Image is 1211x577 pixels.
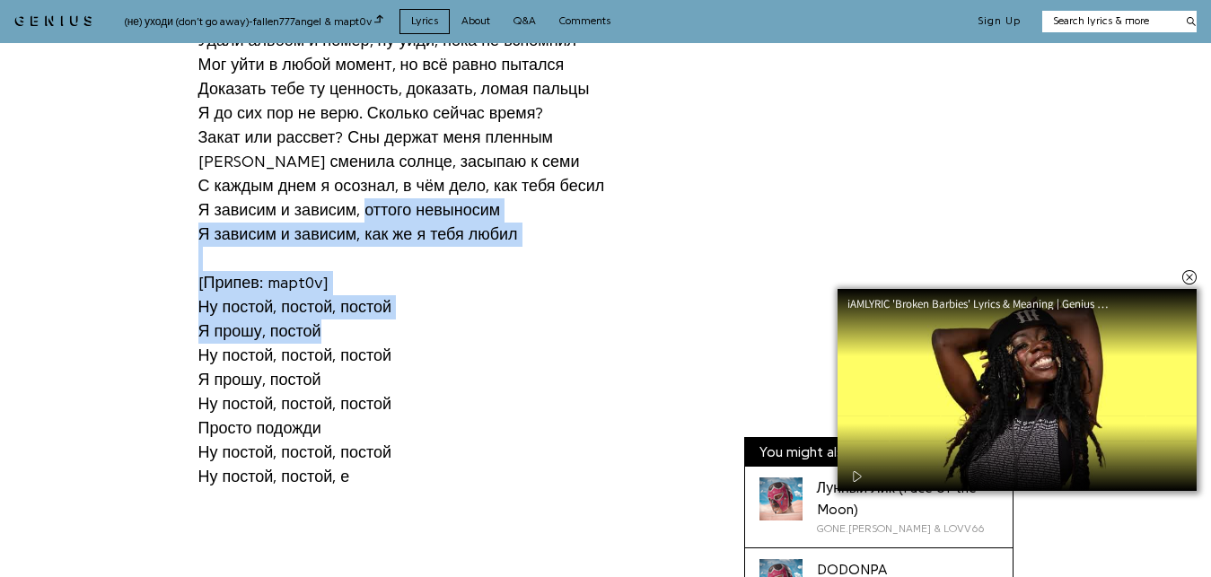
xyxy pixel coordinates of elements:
div: iAMLYRIC 'Broken Barbies' Lyrics & Meaning | Genius Verified [847,298,1126,310]
a: Comments [548,9,622,33]
div: (не) уходи (don’t go away) - ​fallen777angel & mapt0v [125,13,383,30]
a: Lyrics [399,9,450,33]
div: Лунный Лик (Face of the Moon) [817,477,998,520]
a: Q&A [502,9,548,33]
a: About [450,9,502,33]
div: GONE.[PERSON_NAME] & LOVV66 [817,520,998,537]
input: Search lyrics & more [1042,13,1176,29]
div: You might also like [745,438,1013,467]
div: Cover art for Лунный Лик (Face of the Moon) by GONE.Fludd & LOVV66 [759,477,803,520]
a: Cover art for Лунный Лик (Face of the Moon) by GONE.Fludd & LOVV66Лунный Лик (Face of the Moon)GO... [745,467,1013,548]
button: Sign Up [978,14,1021,29]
